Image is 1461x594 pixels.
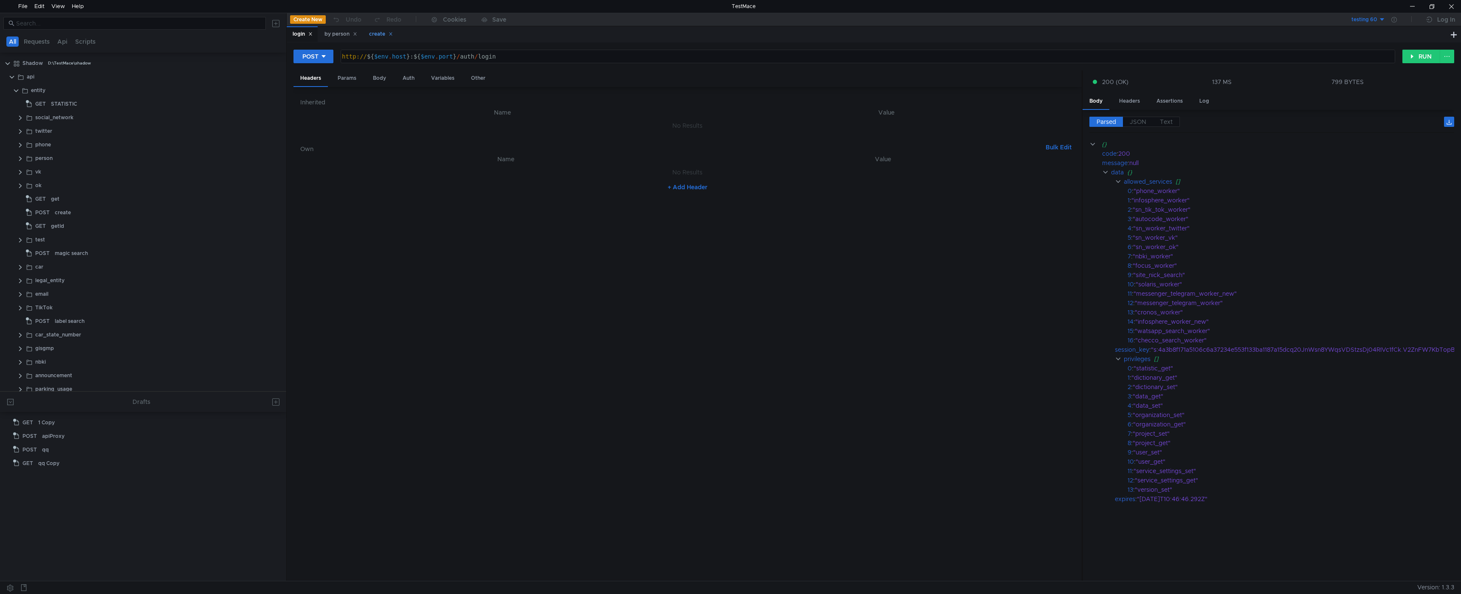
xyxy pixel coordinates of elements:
div: Headers [293,70,328,87]
input: Search... [16,19,261,28]
div: 1 [1128,373,1130,382]
button: Requests [21,36,52,47]
div: 13 [1128,485,1133,494]
div: Log In [1437,14,1455,25]
div: phone [35,138,51,151]
div: 11 [1128,289,1132,298]
div: message [1102,158,1128,168]
div: car [35,261,43,273]
div: 8 [1128,438,1131,448]
div: Drafts [133,397,150,407]
div: TikTok [35,301,53,314]
div: Body [366,70,393,86]
div: 13 [1128,308,1133,317]
div: Redo [386,14,401,25]
div: Assertions [1150,93,1190,109]
div: parking_usage [35,383,72,395]
div: social_network [35,111,73,124]
span: POST [35,206,50,219]
div: Params [331,70,363,86]
span: GET [35,193,46,205]
button: POST [293,50,333,63]
div: create [369,30,393,39]
th: Value [698,107,1075,118]
div: gisgmp [35,342,54,355]
div: allowed_services [1124,177,1172,186]
nz-embed-empty: No Results [672,122,702,129]
div: 12 [1128,476,1133,485]
div: STATISTIC [51,98,77,110]
button: Api [55,36,70,47]
div: 137 MS [1212,78,1232,86]
div: getId [51,220,64,233]
div: email [35,288,48,300]
div: legal_entity [35,274,65,287]
div: 12 [1128,298,1133,308]
div: code [1102,149,1117,158]
div: magic search [55,247,88,260]
div: 1 [1128,196,1130,205]
div: Headers [1112,93,1147,109]
button: Redo [367,13,407,26]
div: 3 [1128,214,1131,224]
span: GET [23,416,33,429]
div: car_state_number [35,328,81,341]
div: expires [1115,494,1135,504]
div: Undo [346,14,361,25]
div: Other [464,70,492,86]
div: 6 [1128,420,1131,429]
button: Undo [326,13,367,26]
div: testing 60 [1351,16,1377,24]
div: test [35,233,45,246]
button: Bulk Edit [1042,142,1075,152]
div: Log [1193,93,1216,109]
div: get [51,193,59,205]
div: 799 BYTES [1331,78,1364,86]
div: 5 [1128,410,1131,420]
div: 14 [1128,317,1134,326]
span: POST [35,315,50,328]
span: Text [1160,118,1173,126]
div: login [293,30,313,39]
div: by person [324,30,357,39]
h6: Inherited [300,97,1075,107]
div: 1 Copy [38,416,55,429]
div: vk [35,165,41,178]
div: session_key [1115,345,1149,354]
div: ok [35,179,42,192]
span: JSON [1130,118,1146,126]
div: 0 [1128,186,1132,196]
div: Save [492,17,506,22]
div: privileges [1124,354,1151,364]
div: Variables [424,70,461,86]
div: entity [31,84,45,97]
div: 3 [1128,392,1131,401]
div: 11 [1128,466,1132,476]
span: GET [35,98,46,110]
span: Parsed [1097,118,1116,126]
th: Name [314,154,698,164]
button: All [6,36,19,47]
div: 5 [1128,233,1131,242]
div: 2 [1128,205,1131,214]
div: 9 [1128,270,1131,280]
button: testing 60 [1326,13,1385,26]
th: Name [307,107,698,118]
nz-embed-empty: No Results [672,168,702,176]
div: api [27,70,34,83]
div: 0 [1128,364,1132,373]
div: apiProxy [42,430,65,443]
span: GET [23,457,33,470]
div: nbki [35,356,46,368]
span: POST [35,247,50,260]
div: 16 [1128,336,1134,345]
button: RUN [1402,50,1440,63]
div: POST [302,52,319,61]
div: 4 [1128,224,1131,233]
div: announcement [35,369,72,382]
span: GET [35,220,46,233]
div: 2 [1128,382,1131,392]
button: Scripts [73,36,98,47]
button: + Add Header [664,182,711,192]
div: 7 [1128,252,1131,261]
